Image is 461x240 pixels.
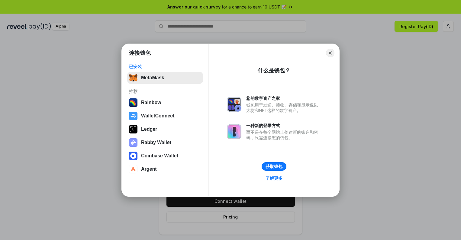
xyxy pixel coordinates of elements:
img: svg+xml,%3Csvg%20width%3D%2228%22%20height%3D%2228%22%20viewBox%3D%220%200%2028%2028%22%20fill%3D... [129,165,137,173]
button: WalletConnect [127,110,203,122]
button: Ledger [127,123,203,135]
div: 钱包用于发送、接收、存储和显示像以太坊和NFT这样的数字资产。 [246,102,321,113]
img: svg+xml,%3Csvg%20width%3D%2228%22%20height%3D%2228%22%20viewBox%3D%220%200%2028%2028%22%20fill%3D... [129,152,137,160]
div: 什么是钱包？ [258,67,290,74]
div: MetaMask [141,75,164,81]
div: Rabby Wallet [141,140,171,145]
div: 一种新的登录方式 [246,123,321,128]
button: Argent [127,163,203,175]
button: Rabby Wallet [127,136,203,149]
div: 获取钱包 [266,164,282,169]
button: Rainbow [127,97,203,109]
img: svg+xml,%3Csvg%20xmlns%3D%22http%3A%2F%2Fwww.w3.org%2F2000%2Fsvg%22%20fill%3D%22none%22%20viewBox... [129,138,137,147]
img: svg+xml,%3Csvg%20width%3D%2228%22%20height%3D%2228%22%20viewBox%3D%220%200%2028%2028%22%20fill%3D... [129,112,137,120]
div: Ledger [141,127,157,132]
a: 了解更多 [262,174,286,182]
button: Close [326,49,334,57]
button: 获取钱包 [262,162,286,171]
img: svg+xml,%3Csvg%20xmlns%3D%22http%3A%2F%2Fwww.w3.org%2F2000%2Fsvg%22%20width%3D%2228%22%20height%3... [129,125,137,133]
div: 您的数字资产之家 [246,96,321,101]
div: WalletConnect [141,113,175,119]
img: svg+xml,%3Csvg%20xmlns%3D%22http%3A%2F%2Fwww.w3.org%2F2000%2Fsvg%22%20fill%3D%22none%22%20viewBox... [227,97,241,112]
div: Argent [141,166,157,172]
div: 推荐 [129,89,201,94]
div: Rainbow [141,100,161,105]
div: 已安装 [129,64,201,69]
button: Coinbase Wallet [127,150,203,162]
button: MetaMask [127,72,203,84]
img: svg+xml,%3Csvg%20fill%3D%22none%22%20height%3D%2233%22%20viewBox%3D%220%200%2035%2033%22%20width%... [129,74,137,82]
img: svg+xml,%3Csvg%20width%3D%22120%22%20height%3D%22120%22%20viewBox%3D%220%200%20120%20120%22%20fil... [129,98,137,107]
div: 了解更多 [266,176,282,181]
h1: 连接钱包 [129,49,151,57]
div: Coinbase Wallet [141,153,178,159]
img: svg+xml,%3Csvg%20xmlns%3D%22http%3A%2F%2Fwww.w3.org%2F2000%2Fsvg%22%20fill%3D%22none%22%20viewBox... [227,124,241,139]
div: 而不是在每个网站上创建新的账户和密码，只需连接您的钱包。 [246,130,321,140]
